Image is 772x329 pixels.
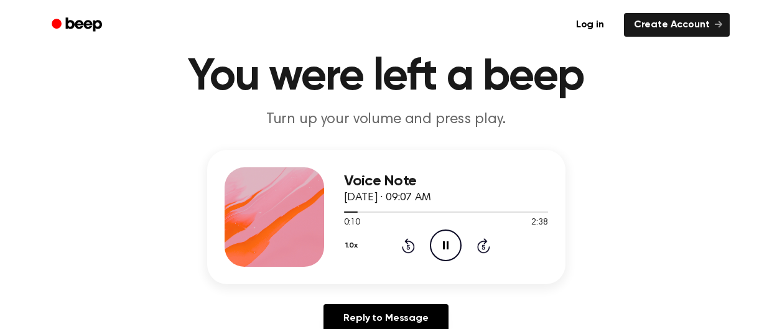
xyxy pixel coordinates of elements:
[344,192,431,203] span: [DATE] · 09:07 AM
[344,173,548,190] h3: Voice Note
[344,235,363,256] button: 1.0x
[564,11,616,39] a: Log in
[531,216,547,229] span: 2:38
[624,13,730,37] a: Create Account
[344,216,360,229] span: 0:10
[43,13,113,37] a: Beep
[147,109,625,130] p: Turn up your volume and press play.
[68,55,705,100] h1: You were left a beep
